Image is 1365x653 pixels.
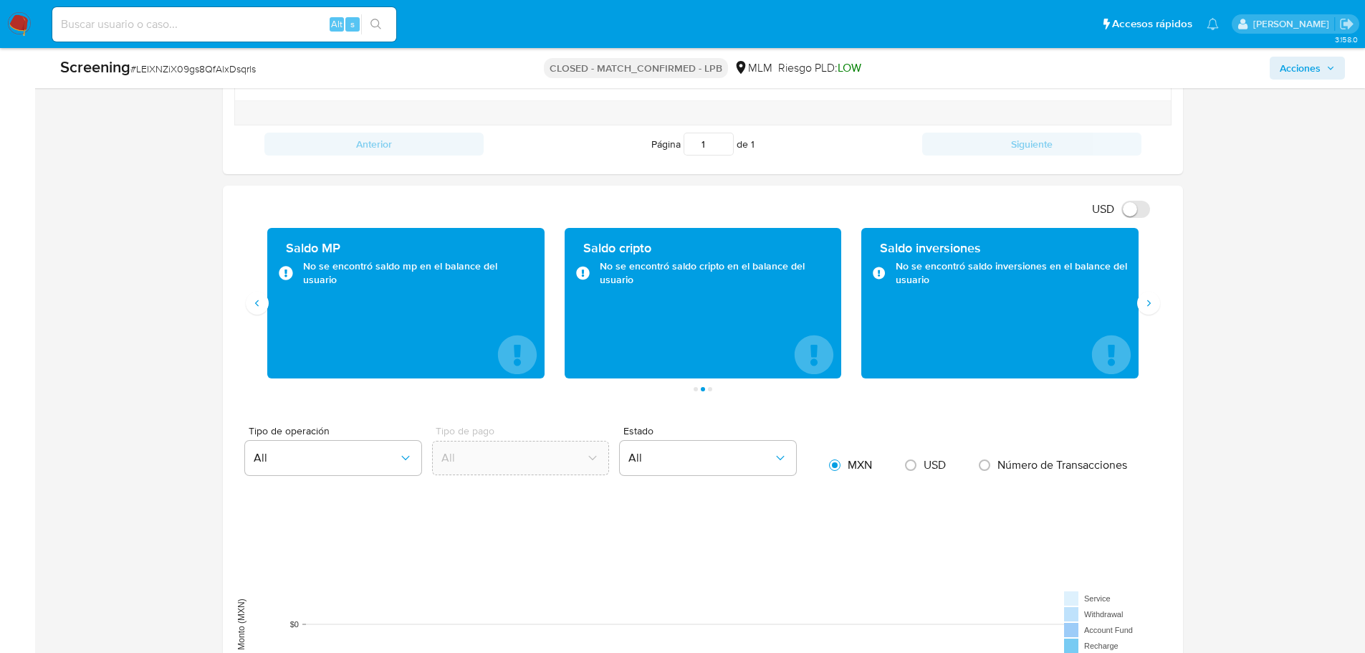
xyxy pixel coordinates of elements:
[1112,16,1192,32] span: Accesos rápidos
[52,15,396,34] input: Buscar usuario o caso...
[350,17,355,31] span: s
[331,17,343,31] span: Alt
[60,55,130,78] b: Screening
[751,137,755,151] span: 1
[264,133,484,156] button: Anterior
[130,62,256,76] span: # LEIXNZiX09gs8QfAlxDsqrls
[1270,57,1345,80] button: Acciones
[1339,16,1354,32] a: Salir
[361,14,391,34] button: search-icon
[734,60,772,76] div: MLM
[778,60,861,76] span: Riesgo PLD:
[922,133,1141,156] button: Siguiente
[838,59,861,76] span: LOW
[1335,34,1358,45] span: 3.158.0
[1207,18,1219,30] a: Notificaciones
[651,133,755,156] span: Página de
[1280,57,1321,80] span: Acciones
[544,58,728,78] p: CLOSED - MATCH_CONFIRMED - LPB
[1253,17,1334,31] p: nicolas.tyrkiel@mercadolibre.com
